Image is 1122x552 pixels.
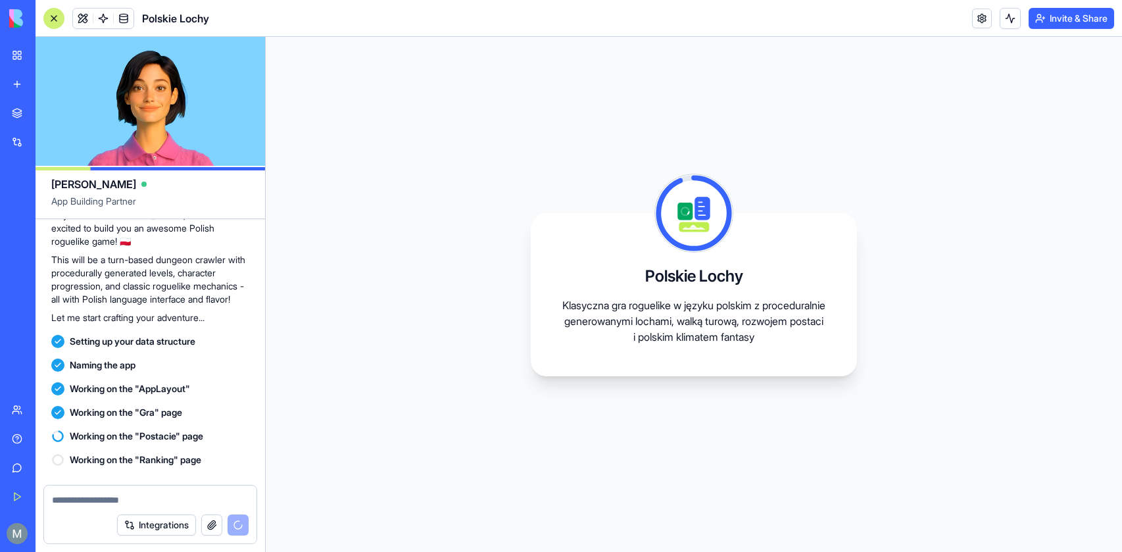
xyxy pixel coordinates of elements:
[70,453,201,466] span: Working on the "Ranking" page
[9,9,91,28] img: logo
[64,7,95,16] h1: Shelly
[9,5,34,30] button: go back
[21,139,85,147] div: Shelly • 3m ago
[64,16,122,30] p: Active 2h ago
[51,176,136,192] span: [PERSON_NAME]
[20,431,31,441] button: Emoji picker
[37,7,59,28] img: Profile image for Shelly
[62,431,73,441] button: Upload attachment
[206,5,231,30] button: Home
[70,406,182,419] span: Working on the "Gra" page
[226,426,247,447] button: Send a message…
[231,5,255,29] div: Close
[21,103,205,129] div: Welcome to Blocks 🙌 I'm here if you have any questions!
[70,382,190,395] span: Working on the "AppLayout"
[51,311,249,324] p: Let me start crafting your adventure...
[70,359,135,372] span: Naming the app
[11,403,252,426] textarea: Message…
[645,266,743,287] h3: Polskie Lochy
[21,84,205,97] div: Hey M 👋
[11,76,216,137] div: Hey M 👋Welcome to Blocks 🙌 I'm here if you have any questions!Shelly • 3m ago
[84,431,94,441] button: Start recording
[11,76,253,166] div: Shelly says…
[70,335,195,348] span: Setting up your data structure
[142,11,209,26] span: Polskie Lochy
[1029,8,1114,29] button: Invite & Share
[7,523,28,544] img: ACg8ocIanikt-EdOMlWOvyToHXR6WPWfDmEewHUSugwgcf7uBk-1aA=s96-c
[51,195,249,218] span: App Building Partner
[51,209,249,248] p: Hey there! I'm [PERSON_NAME], and I'm excited to build you an awesome Polish roguelike game! 🇵🇱
[562,297,825,345] p: Klasyczna gra roguelike w języku polskim z proceduralnie generowanymi lochami, walką turową, rozw...
[41,431,52,441] button: Gif picker
[51,253,249,306] p: This will be a turn-based dungeon crawler with procedurally generated levels, character progressi...
[117,514,196,536] button: Integrations
[70,430,203,443] span: Working on the "Postacie" page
